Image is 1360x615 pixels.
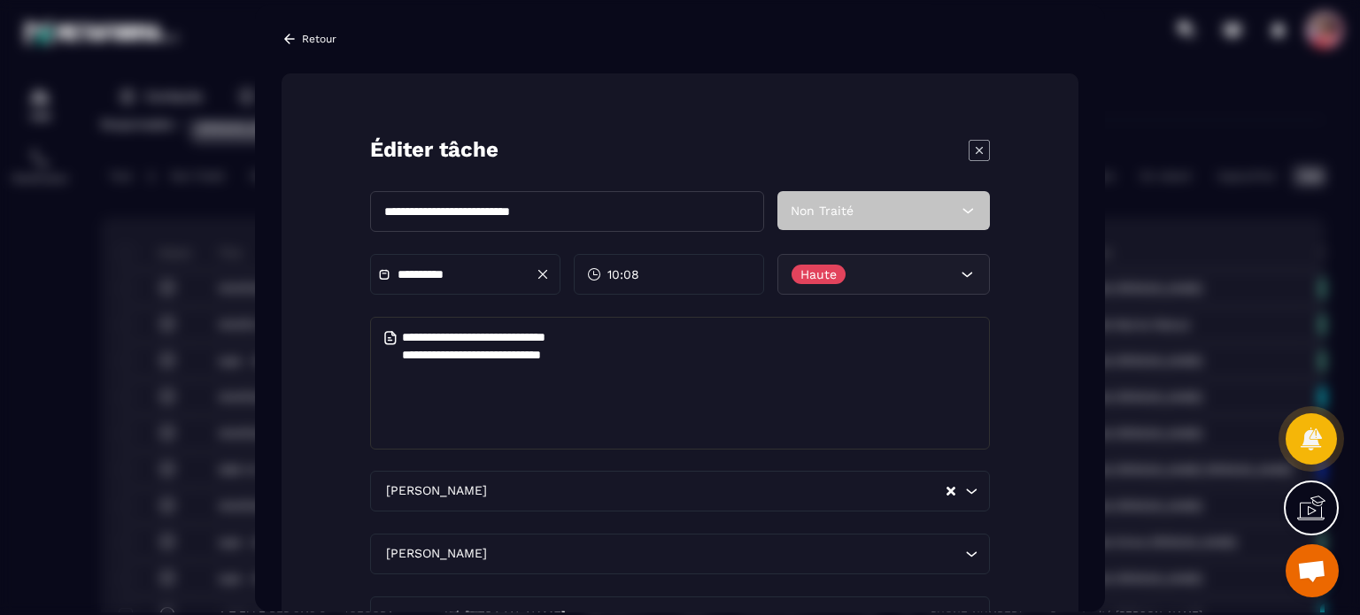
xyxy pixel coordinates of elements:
[607,265,639,283] span: 10:08
[370,534,990,574] div: Search for option
[947,484,955,497] button: Clear Selected
[382,544,491,564] span: [PERSON_NAME]
[370,135,498,165] p: Éditer tâche
[302,33,336,45] p: Retour
[370,471,990,511] div: Search for option
[382,481,491,501] span: [PERSON_NAME]
[800,268,837,281] p: Haute
[491,544,961,564] input: Search for option
[491,481,945,501] input: Search for option
[1286,544,1339,597] div: Ouvrir le chat
[791,204,854,218] span: Non Traité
